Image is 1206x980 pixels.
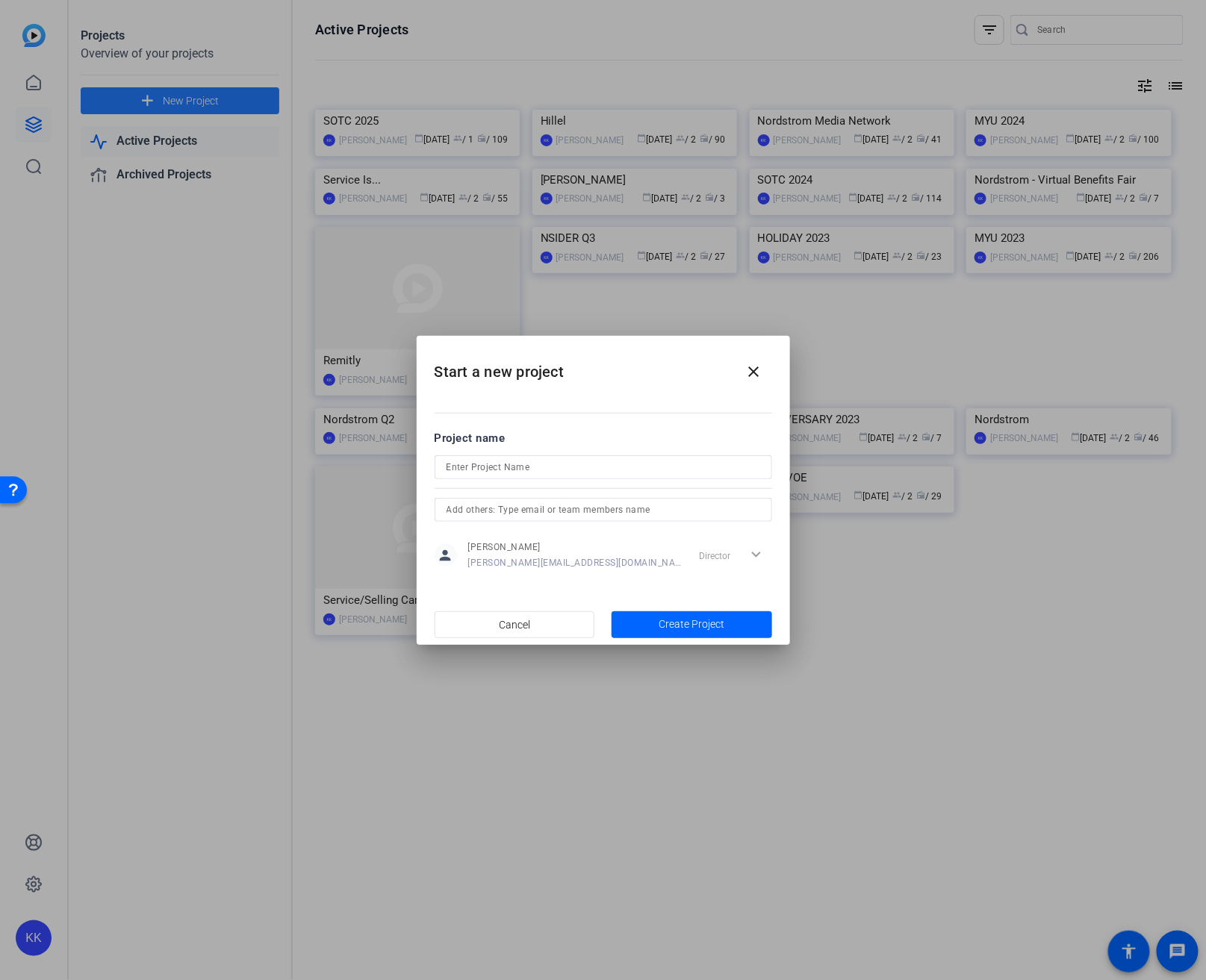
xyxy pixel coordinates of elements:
button: Cancel [435,611,595,638]
mat-icon: close [745,363,763,381]
span: Create Project [659,617,724,632]
div: Project name [435,430,772,446]
input: Add others: Type email or team members name [447,501,760,519]
span: [PERSON_NAME] [468,541,683,553]
mat-icon: person [435,544,457,567]
h2: Start a new project [417,336,790,396]
button: Create Project [612,611,772,638]
span: Cancel [499,611,530,639]
input: Enter Project Name [447,458,760,476]
span: [PERSON_NAME][EMAIL_ADDRESS][DOMAIN_NAME] [468,557,683,569]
